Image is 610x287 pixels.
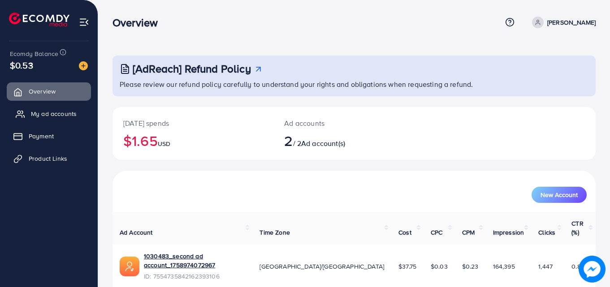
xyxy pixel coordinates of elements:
[538,262,553,271] span: 1,447
[284,118,384,129] p: Ad accounts
[301,138,345,148] span: Ad account(s)
[260,262,384,271] span: [GEOGRAPHIC_DATA]/[GEOGRAPHIC_DATA]
[79,61,88,70] img: image
[493,262,515,271] span: 164,395
[571,262,584,271] span: 0.88
[158,139,170,148] span: USD
[541,192,578,198] span: New Account
[123,132,263,149] h2: $1.65
[7,127,91,145] a: Payment
[29,154,67,163] span: Product Links
[31,109,77,118] span: My ad accounts
[7,105,91,123] a: My ad accounts
[79,17,89,27] img: menu
[144,272,245,281] span: ID: 7554735842162393106
[29,132,54,141] span: Payment
[538,228,555,237] span: Clicks
[532,187,587,203] button: New Account
[260,228,290,237] span: Time Zone
[528,17,596,28] a: [PERSON_NAME]
[9,13,69,26] img: logo
[462,262,479,271] span: $0.23
[284,132,384,149] h2: / 2
[120,79,590,90] p: Please review our refund policy carefully to understand your rights and obligations when requesti...
[398,262,416,271] span: $37.75
[120,257,139,276] img: ic-ads-acc.e4c84228.svg
[144,252,245,270] a: 1030483_second ad account_1758974072967
[112,16,165,29] h3: Overview
[133,62,251,75] h3: [AdReach] Refund Policy
[123,118,263,129] p: [DATE] spends
[7,150,91,167] a: Product Links
[10,49,58,58] span: Ecomdy Balance
[29,87,56,96] span: Overview
[284,130,293,151] span: 2
[431,228,442,237] span: CPC
[10,59,33,72] span: $0.53
[398,228,411,237] span: Cost
[7,82,91,100] a: Overview
[547,17,596,28] p: [PERSON_NAME]
[462,228,475,237] span: CPM
[493,228,524,237] span: Impression
[579,256,606,283] img: image
[120,228,153,237] span: Ad Account
[431,262,448,271] span: $0.03
[571,219,583,237] span: CTR (%)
